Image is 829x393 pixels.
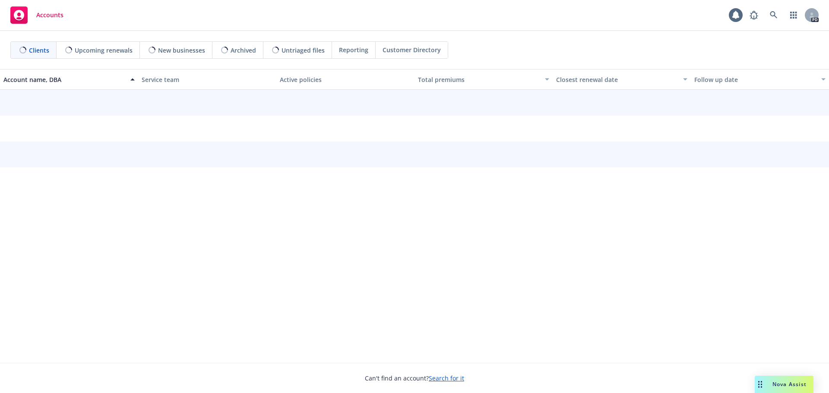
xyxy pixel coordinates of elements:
[365,374,464,383] span: Can't find an account?
[29,46,49,55] span: Clients
[418,75,540,84] div: Total premiums
[745,6,763,24] a: Report a Bug
[75,46,133,55] span: Upcoming renewals
[765,6,782,24] a: Search
[7,3,67,27] a: Accounts
[785,6,802,24] a: Switch app
[429,374,464,382] a: Search for it
[138,69,276,90] button: Service team
[339,45,368,54] span: Reporting
[553,69,691,90] button: Closest renewal date
[383,45,441,54] span: Customer Directory
[158,46,205,55] span: New businesses
[3,75,125,84] div: Account name, DBA
[556,75,678,84] div: Closest renewal date
[142,75,273,84] div: Service team
[755,376,766,393] div: Drag to move
[282,46,325,55] span: Untriaged files
[755,376,813,393] button: Nova Assist
[280,75,411,84] div: Active policies
[772,380,807,388] span: Nova Assist
[231,46,256,55] span: Archived
[276,69,414,90] button: Active policies
[414,69,553,90] button: Total premiums
[694,75,816,84] div: Follow up date
[36,12,63,19] span: Accounts
[691,69,829,90] button: Follow up date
